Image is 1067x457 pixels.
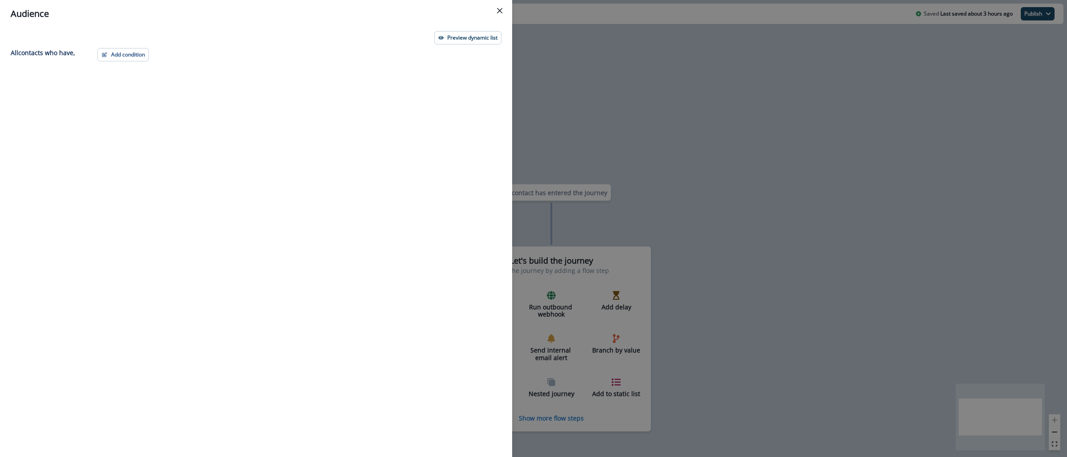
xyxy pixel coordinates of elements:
button: Preview dynamic list [434,31,501,44]
p: All contact s who have, [11,48,75,57]
p: Preview dynamic list [447,35,497,41]
div: Audience [11,7,501,20]
button: Close [493,4,507,18]
button: Add condition [97,48,149,61]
